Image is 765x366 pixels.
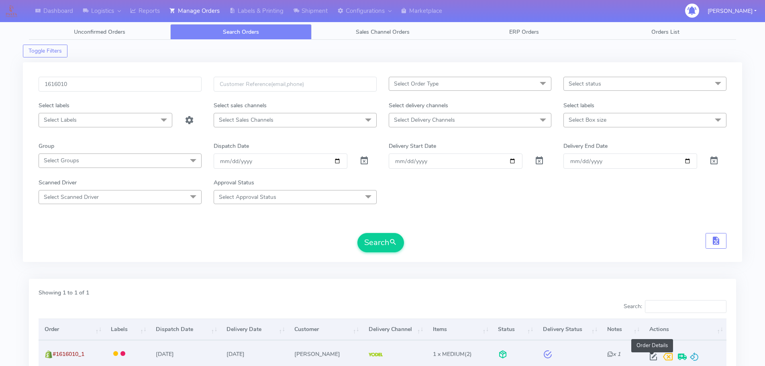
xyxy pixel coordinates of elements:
[433,350,472,358] span: (2)
[45,350,53,358] img: shopify.png
[39,178,77,187] label: Scanned Driver
[537,319,601,340] th: Delivery Status: activate to sort column ascending
[394,116,455,124] span: Select Delivery Channels
[105,319,149,340] th: Labels: activate to sort column ascending
[214,101,267,110] label: Select sales channels
[702,3,763,19] button: [PERSON_NAME]
[601,319,643,340] th: Notes: activate to sort column ascending
[223,28,259,36] span: Search Orders
[74,28,125,36] span: Unconfirmed Orders
[394,80,439,88] span: Select Order Type
[369,353,383,357] img: Yodel
[569,116,606,124] span: Select Box size
[39,288,89,297] label: Showing 1 to 1 of 1
[563,101,594,110] label: Select labels
[214,77,377,92] input: Customer Reference(email,phone)
[509,28,539,36] span: ERP Orders
[363,319,427,340] th: Delivery Channel: activate to sort column ascending
[39,142,54,150] label: Group
[39,101,69,110] label: Select labels
[569,80,601,88] span: Select status
[39,77,202,92] input: Order Id
[433,350,465,358] span: 1 x MEDIUM
[651,28,679,36] span: Orders List
[29,24,736,40] ul: Tabs
[214,142,249,150] label: Dispatch Date
[645,300,726,313] input: Search:
[39,319,105,340] th: Order: activate to sort column ascending
[44,157,79,164] span: Select Groups
[426,319,492,340] th: Items: activate to sort column ascending
[492,319,537,340] th: Status: activate to sort column ascending
[44,193,99,201] span: Select Scanned Driver
[643,319,726,340] th: Actions: activate to sort column ascending
[214,178,254,187] label: Approval Status
[389,142,436,150] label: Delivery Start Date
[220,319,288,340] th: Delivery Date: activate to sort column ascending
[150,319,221,340] th: Dispatch Date: activate to sort column ascending
[219,193,276,201] span: Select Approval Status
[219,116,273,124] span: Select Sales Channels
[389,101,448,110] label: Select delivery channels
[607,350,620,358] i: x 1
[23,45,67,57] button: Toggle Filters
[563,142,608,150] label: Delivery End Date
[53,350,84,358] span: #1616010_1
[356,28,410,36] span: Sales Channel Orders
[357,233,404,252] button: Search
[44,116,77,124] span: Select Labels
[288,319,362,340] th: Customer: activate to sort column ascending
[624,300,726,313] label: Search:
